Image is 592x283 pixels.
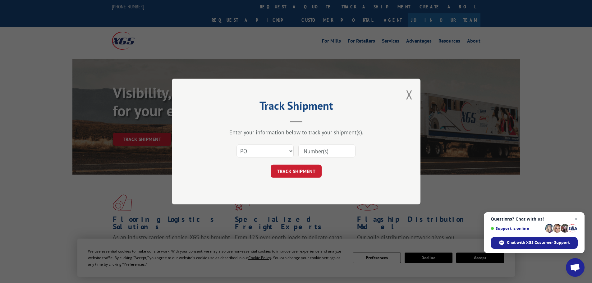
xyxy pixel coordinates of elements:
[203,129,389,136] div: Enter your information below to track your shipment(s).
[566,258,585,277] div: Open chat
[298,144,356,157] input: Number(s)
[203,101,389,113] h2: Track Shipment
[406,86,413,103] button: Close modal
[572,215,580,223] span: Close chat
[271,165,322,178] button: TRACK SHIPMENT
[491,226,543,231] span: Support is online
[491,237,578,249] div: Chat with XGS Customer Support
[491,217,578,221] span: Questions? Chat with us!
[507,240,570,245] span: Chat with XGS Customer Support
